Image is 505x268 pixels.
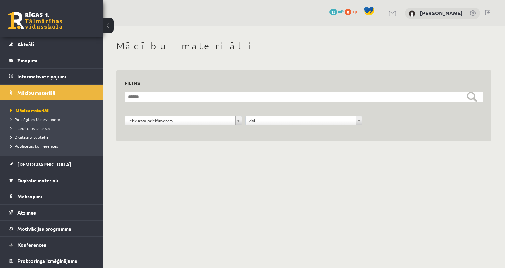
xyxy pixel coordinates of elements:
[17,209,36,216] span: Atzīmes
[9,172,94,188] a: Digitālie materiāli
[9,221,94,236] a: Motivācijas programma
[10,116,96,122] a: Pieslēgties Uzdevumiem
[9,156,94,172] a: [DEMOGRAPHIC_DATA]
[116,40,491,52] h1: Mācību materiāli
[17,41,34,47] span: Aktuāli
[246,116,362,125] a: Visi
[329,9,337,15] span: 13
[17,161,71,167] span: [DEMOGRAPHIC_DATA]
[10,108,50,113] span: Mācību materiāli
[9,69,94,84] a: Informatīvie ziņojumi
[17,188,94,204] legend: Maksājumi
[128,116,233,125] span: Jebkuram priekšmetam
[17,242,46,248] span: Konferences
[10,125,50,131] span: Literatūras saraksts
[338,9,344,14] span: mP
[10,143,96,149] a: Publicētas konferences
[10,143,58,149] span: Publicētas konferences
[329,9,344,14] a: 13 mP
[10,125,96,131] a: Literatūras saraksts
[9,188,94,204] a: Maksājumi
[17,177,58,183] span: Digitālie materiāli
[9,205,94,220] a: Atzīmes
[125,116,242,125] a: Jebkuram priekšmetam
[345,9,360,14] a: 0 xp
[409,10,415,17] img: Ieva Krūmiņa
[17,89,55,96] span: Mācību materiāli
[17,69,94,84] legend: Informatīvie ziņojumi
[10,117,60,122] span: Pieslēgties Uzdevumiem
[10,107,96,113] a: Mācību materiāli
[17,258,77,264] span: Proktoringa izmēģinājums
[9,52,94,68] a: Ziņojumi
[345,9,351,15] span: 0
[17,52,94,68] legend: Ziņojumi
[8,12,62,29] a: Rīgas 1. Tālmācības vidusskola
[9,36,94,52] a: Aktuāli
[10,134,48,140] span: Digitālā bibliotēka
[420,10,463,16] a: [PERSON_NAME]
[125,78,475,88] h3: Filtrs
[9,237,94,253] a: Konferences
[9,85,94,100] a: Mācību materiāli
[17,226,72,232] span: Motivācijas programma
[10,134,96,140] a: Digitālā bibliotēka
[352,9,357,14] span: xp
[248,116,353,125] span: Visi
